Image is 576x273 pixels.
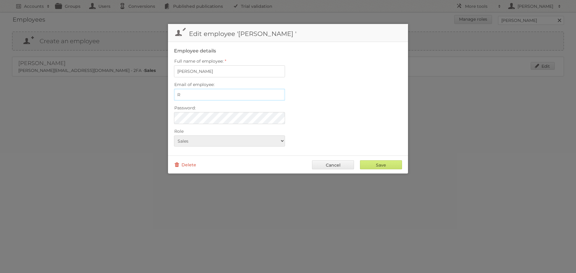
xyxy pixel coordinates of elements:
[174,89,285,101] input: name@publitas.com
[360,160,402,169] input: Save
[174,82,214,87] span: Email of employee:
[174,105,196,111] span: Password:
[174,160,196,169] a: Delete
[174,48,216,54] legend: Employee details
[168,24,408,42] h1: Edit employee '[PERSON_NAME] '
[174,65,285,77] input: Full name
[174,129,184,134] span: Role
[312,160,354,169] a: Cancel
[174,58,223,64] span: Full name of employee:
